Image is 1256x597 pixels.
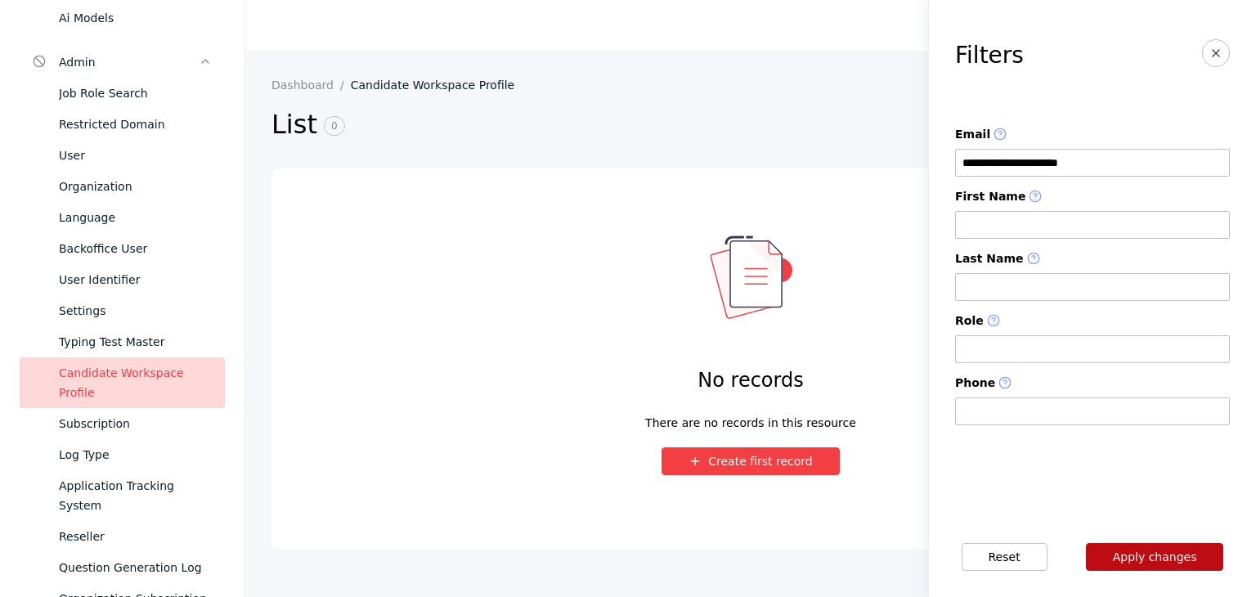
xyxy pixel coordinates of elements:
[271,108,956,142] h2: List
[20,470,225,521] a: Application Tracking System
[59,208,212,227] div: Language
[59,83,212,103] div: Job Role Search
[20,264,225,295] a: User Identifier
[20,295,225,326] a: Settings
[351,79,528,92] a: Candidate Workspace Profile
[955,43,1024,69] h3: Filters
[59,301,212,321] div: Settings
[59,52,199,72] div: Admin
[955,252,1230,267] label: Last Name
[20,521,225,552] a: Reseller
[59,8,212,28] div: Ai Models
[59,332,212,352] div: Typing Test Master
[645,413,856,421] div: There are no records in this resource
[59,177,212,196] div: Organization
[20,233,225,264] a: Backoffice User
[59,114,212,134] div: Restricted Domain
[59,476,212,515] div: Application Tracking System
[955,190,1230,204] label: First Name
[20,552,225,583] a: Question Generation Log
[20,408,225,439] a: Subscription
[20,171,225,202] a: Organization
[1086,543,1224,571] button: Apply changes
[59,445,212,465] div: Log Type
[955,314,1230,329] label: Role
[271,79,351,92] a: Dashboard
[324,116,345,136] span: 0
[20,140,225,171] a: User
[59,363,212,402] div: Candidate Workspace Profile
[20,357,225,408] a: Candidate Workspace Profile
[955,128,1230,142] label: Email
[59,414,212,433] div: Subscription
[20,439,225,470] a: Log Type
[59,146,212,165] div: User
[698,367,803,393] h4: No records
[59,270,212,290] div: User Identifier
[962,543,1047,571] button: Reset
[955,376,1230,391] label: Phone
[59,527,212,546] div: Reseller
[59,558,212,577] div: Question Generation Log
[20,78,225,109] a: Job Role Search
[20,2,225,34] a: Ai Models
[20,202,225,233] a: Language
[662,447,840,475] button: Create first record
[20,109,225,140] a: Restricted Domain
[59,239,212,258] div: Backoffice User
[20,326,225,357] a: Typing Test Master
